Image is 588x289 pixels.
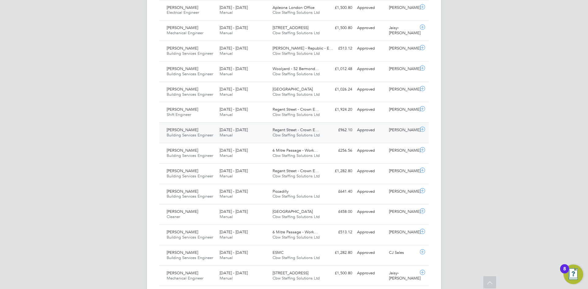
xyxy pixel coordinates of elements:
span: Mechanical Engineer [167,30,203,35]
span: [PERSON_NAME] [167,250,198,255]
div: 8 [563,269,566,277]
span: Building Services Engineer [167,153,213,158]
span: Cbw Staffing Solutions Ltd [273,112,320,117]
span: [PERSON_NAME] [167,148,198,153]
span: [PERSON_NAME] [167,209,198,214]
span: [PERSON_NAME] [167,127,198,132]
span: 6 Mitre Passage - Work… [273,229,318,235]
span: Building Services Engineer [167,235,213,240]
div: Approved [355,166,386,176]
span: Cbw Staffing Solutions Ltd [273,173,320,179]
span: ESMC [273,250,284,255]
span: Cbw Staffing Solutions Ltd [273,276,320,281]
span: [PERSON_NAME] [167,46,198,51]
div: [PERSON_NAME] [386,207,418,217]
span: [STREET_ADDRESS] [273,270,308,276]
span: [PERSON_NAME] [167,5,198,10]
div: £1,282.80 [323,166,355,176]
div: £641.40 [323,187,355,197]
span: Building Services Engineer [167,173,213,179]
span: [DATE] - [DATE] [220,209,248,214]
span: [DATE] - [DATE] [220,168,248,173]
span: [PERSON_NAME] [167,189,198,194]
span: Building Services Engineer [167,51,213,56]
div: Approved [355,146,386,156]
span: Manual [220,255,233,260]
span: Cbw Staffing Solutions Ltd [273,194,320,199]
div: £1,282.80 [323,248,355,258]
span: Manual [220,10,233,15]
span: [DATE] - [DATE] [220,107,248,112]
div: £1,500.80 [323,23,355,33]
span: Mechanical Engineer [167,276,203,281]
span: Manual [220,112,233,117]
div: [PERSON_NAME] [386,105,418,115]
span: Building Services Engineer [167,194,213,199]
span: [DATE] - [DATE] [220,127,248,132]
div: £513.12 [323,227,355,237]
span: Manual [220,194,233,199]
span: Woolyard - 52 Bermond… [273,66,319,71]
div: [PERSON_NAME] [386,84,418,94]
div: £1,500.80 [323,268,355,278]
span: 6 Mitre Passage - Work… [273,148,318,153]
div: Approved [355,84,386,94]
div: Approved [355,227,386,237]
span: Cbw Staffing Solutions Ltd [273,255,320,260]
span: Cbw Staffing Solutions Ltd [273,153,320,158]
span: Manual [220,71,233,76]
div: £1,012.48 [323,64,355,74]
div: £256.56 [323,146,355,156]
span: Building Services Engineer [167,71,213,76]
span: Manual [220,214,233,219]
span: [DATE] - [DATE] [220,270,248,276]
div: [PERSON_NAME] [386,166,418,176]
span: [DATE] - [DATE] [220,5,248,10]
span: Regent Street - Crown E… [273,107,319,112]
span: Manual [220,51,233,56]
div: Approved [355,23,386,33]
span: [PERSON_NAME] [167,229,198,235]
div: Approved [355,43,386,54]
div: [PERSON_NAME] [386,227,418,237]
span: [PERSON_NAME] [167,107,198,112]
span: [DATE] - [DATE] [220,25,248,30]
span: [DATE] - [DATE] [220,189,248,194]
span: [DATE] - [DATE] [220,229,248,235]
span: Apleona London Office [273,5,315,10]
span: Manual [220,173,233,179]
span: [PERSON_NAME] [167,87,198,92]
span: Manual [220,276,233,281]
span: Building Services Engineer [167,255,213,260]
div: [PERSON_NAME] [386,43,418,54]
span: [PERSON_NAME] [167,168,198,173]
span: [DATE] - [DATE] [220,87,248,92]
div: CJ Sales [386,248,418,258]
div: £1,026.24 [323,84,355,94]
span: Cbw Staffing Solutions Ltd [273,235,320,240]
div: Approved [355,105,386,115]
span: Cleaner [167,214,180,219]
div: £458.00 [323,207,355,217]
div: [PERSON_NAME] [386,187,418,197]
span: [PERSON_NAME] - Republic - E… [273,46,333,51]
span: [DATE] - [DATE] [220,148,248,153]
span: [DATE] - [DATE] [220,250,248,255]
span: [GEOGRAPHIC_DATA] [273,209,313,214]
div: [PERSON_NAME] [386,125,418,135]
span: Building Services Engineer [167,92,213,97]
span: [DATE] - [DATE] [220,66,248,71]
span: Cbw Staffing Solutions Ltd [273,132,320,138]
span: Manual [220,132,233,138]
span: Electrical Engineer [167,10,199,15]
span: Cbw Staffing Solutions Ltd [273,51,320,56]
div: £962.10 [323,125,355,135]
span: Cbw Staffing Solutions Ltd [273,30,320,35]
span: Cbw Staffing Solutions Ltd [273,214,320,219]
span: Manual [220,92,233,97]
span: Cbw Staffing Solutions Ltd [273,71,320,76]
span: Shift Engineer [167,112,191,117]
div: Jaisy-[PERSON_NAME] [386,23,418,38]
span: [PERSON_NAME] [167,25,198,30]
div: Approved [355,187,386,197]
